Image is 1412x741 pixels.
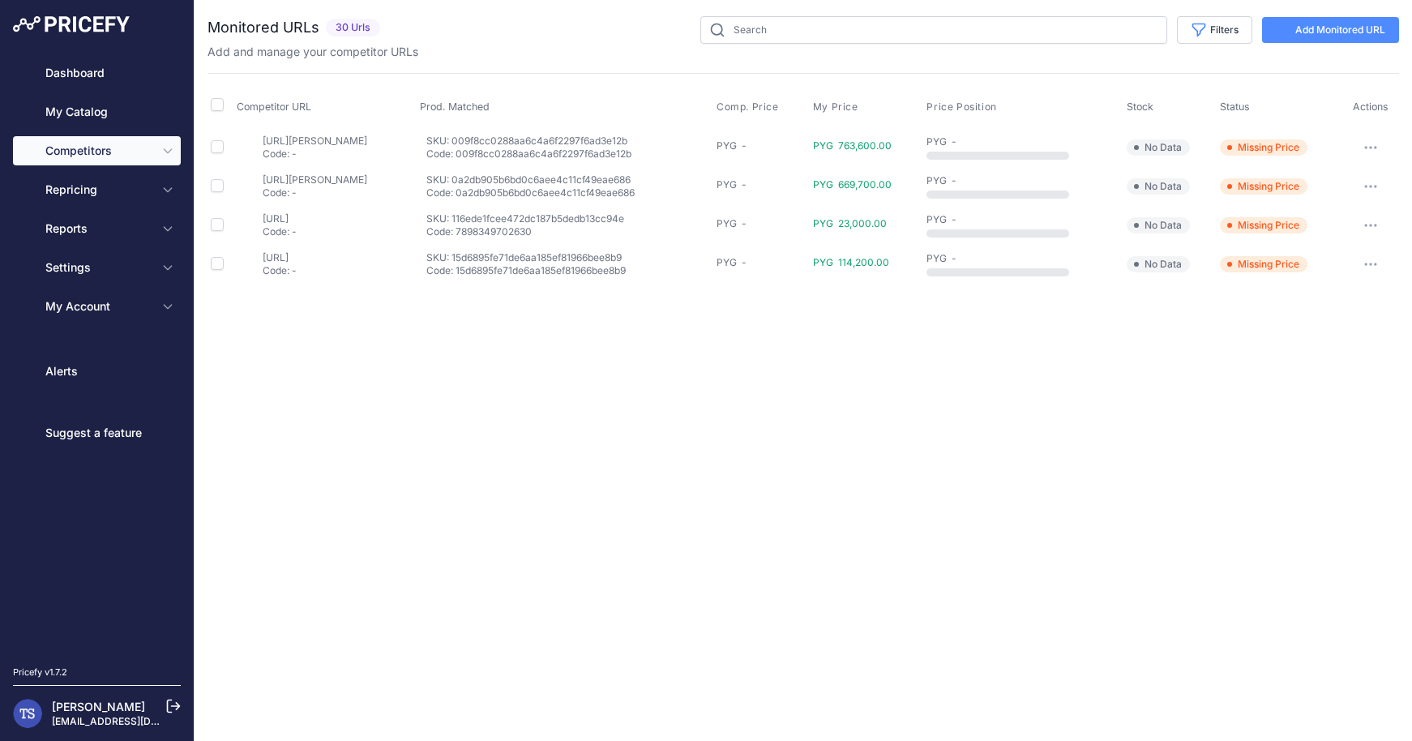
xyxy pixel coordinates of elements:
p: SKU: 15d6895fe71de6aa185ef81966bee8b9 [426,251,686,264]
span: Missing Price [1220,217,1307,233]
div: PYG - [926,252,1119,265]
p: SKU: 009f8cc0288aa6c4a6f2297f6ad3e12b [426,135,686,148]
div: PYG - [717,178,807,191]
p: Code: 009f8cc0288aa6c4a6f2297f6ad3e12b [426,148,686,161]
span: PYG 114,200.00 [813,256,889,268]
a: Alerts [13,357,181,386]
span: PYG 23,000.00 [813,217,887,229]
span: No Data [1127,217,1190,233]
button: Repricing [13,175,181,204]
button: Competitors [13,136,181,165]
span: Reports [45,221,152,237]
button: Reports [13,214,181,243]
div: PYG - [717,217,807,230]
p: Code: - [263,186,367,199]
a: Dashboard [13,58,181,88]
button: Comp. Price [717,101,782,114]
p: Add and manage your competitor URLs [208,44,418,60]
a: Suggest a feature [13,418,181,448]
p: Code: 0a2db905b6bd0c6aee4c11cf49eae686 [426,186,686,199]
button: Price Position [926,101,999,114]
span: Comp. Price [717,101,779,114]
span: Price Position [926,101,996,114]
button: My Price [813,101,862,114]
span: Settings [45,259,152,276]
a: [URL][PERSON_NAME] [263,135,367,147]
button: My Account [13,292,181,321]
p: Code: - [263,225,297,238]
span: No Data [1127,139,1190,156]
a: [URL][PERSON_NAME] [263,173,367,186]
a: [PERSON_NAME] [52,700,145,713]
span: My Price [813,101,858,114]
input: Search [700,16,1167,44]
div: PYG - [926,135,1119,148]
p: Code: - [263,148,367,161]
nav: Sidebar [13,58,181,646]
p: Code: 15d6895fe71de6aa185ef81966bee8b9 [426,264,686,277]
span: PYG 763,600.00 [813,139,892,152]
span: No Data [1127,256,1190,272]
div: Pricefy v1.7.2 [13,666,67,679]
div: PYG - [717,256,807,269]
a: [URL] [263,212,289,225]
p: Code: - [263,264,297,277]
span: Prod. Matched [420,101,490,113]
span: Status [1220,101,1250,113]
img: Pricefy Logo [13,16,130,32]
span: Missing Price [1220,256,1307,272]
p: Code: 7898349702630 [426,225,686,238]
span: Repricing [45,182,152,198]
div: PYG - [926,174,1119,187]
span: My Account [45,298,152,315]
div: PYG - [926,213,1119,226]
span: Competitor URL [237,101,311,113]
span: Missing Price [1220,178,1307,195]
p: SKU: 116ede1fcee472dc187b5dedb13cc94e [426,212,686,225]
p: SKU: 0a2db905b6bd0c6aee4c11cf49eae686 [426,173,686,186]
a: Add Monitored URL [1262,17,1399,43]
span: Stock [1127,101,1153,113]
div: PYG - [717,139,807,152]
span: PYG 669,700.00 [813,178,892,191]
h2: Monitored URLs [208,16,319,39]
span: Competitors [45,143,152,159]
span: Actions [1353,101,1388,113]
a: My Catalog [13,97,181,126]
a: [EMAIL_ADDRESS][DOMAIN_NAME] [52,715,221,727]
button: Filters [1177,16,1252,44]
span: No Data [1127,178,1190,195]
button: Settings [13,253,181,282]
span: Missing Price [1220,139,1307,156]
span: 30 Urls [326,19,380,37]
a: [URL] [263,251,289,263]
